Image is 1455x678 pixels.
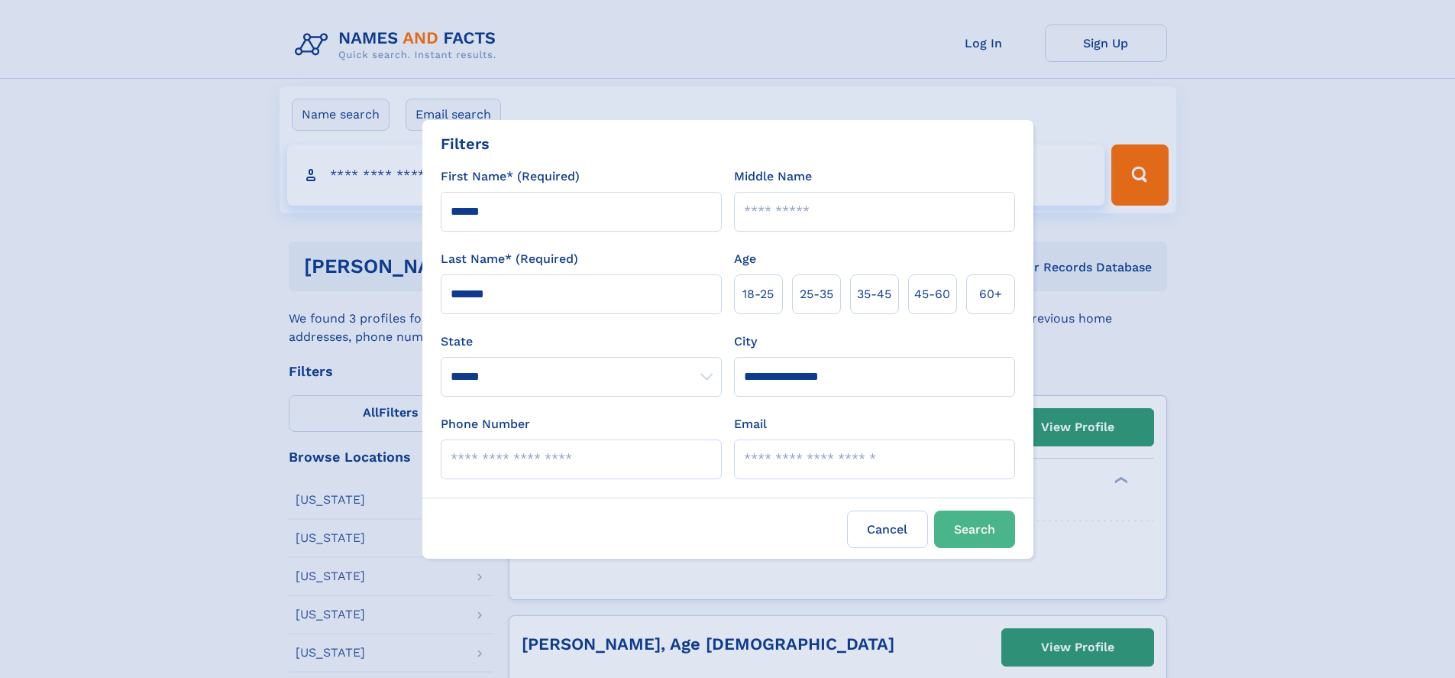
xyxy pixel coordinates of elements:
label: Age [734,250,756,268]
button: Search [934,511,1015,548]
label: Phone Number [441,415,530,433]
label: Middle Name [734,167,812,186]
label: First Name* (Required) [441,167,580,186]
label: Cancel [847,511,928,548]
span: 25‑35 [800,285,833,303]
label: City [734,333,757,351]
div: Filters [441,132,490,155]
span: 60+ [979,285,1002,303]
span: 45‑60 [914,285,950,303]
label: State [441,333,722,351]
label: Last Name* (Required) [441,250,578,268]
label: Email [734,415,767,433]
span: 35‑45 [857,285,891,303]
span: 18‑25 [742,285,774,303]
